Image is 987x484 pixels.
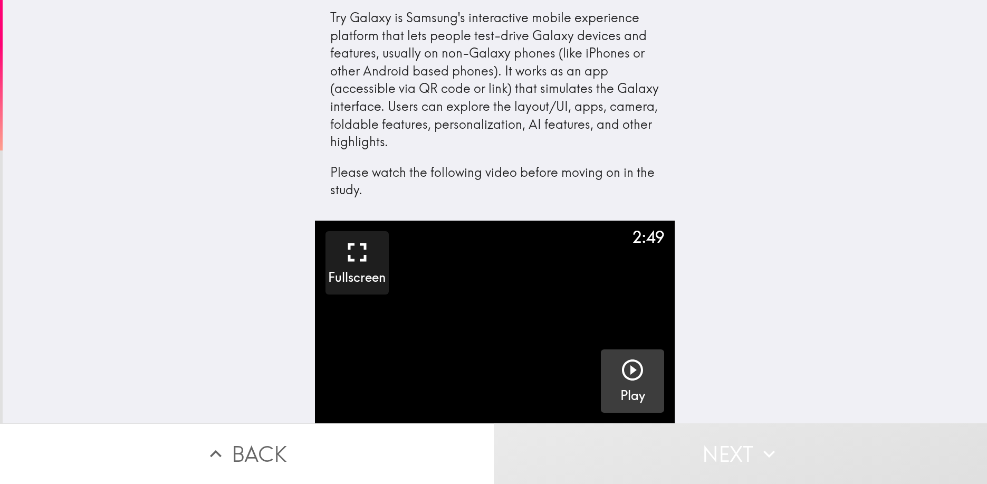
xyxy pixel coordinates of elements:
p: Please watch the following video before moving on in the study. [330,164,659,199]
h5: Fullscreen [328,269,386,287]
h5: Play [620,387,645,405]
div: 2:49 [633,226,664,248]
button: Play [601,349,664,413]
button: Fullscreen [325,231,389,295]
div: Try Galaxy is Samsung's interactive mobile experience platform that lets people test-drive Galaxy... [330,9,659,199]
